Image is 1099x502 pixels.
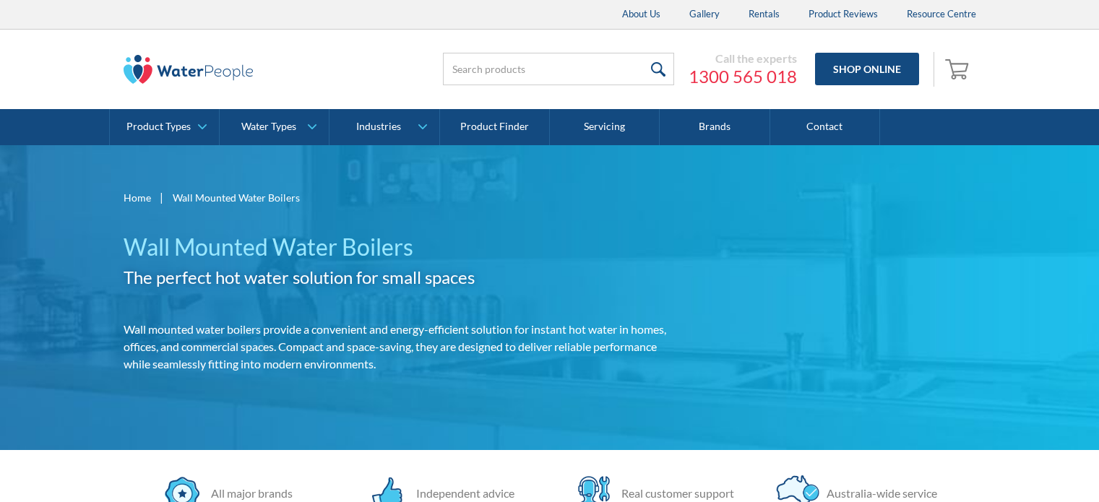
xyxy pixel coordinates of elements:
[689,66,797,87] a: 1300 565 018
[660,109,770,145] a: Brands
[124,55,254,84] img: The Water People
[440,109,550,145] a: Product Finder
[443,53,674,85] input: Search products
[124,264,678,290] h2: The perfect hot water solution for small spaces
[124,321,678,373] p: Wall mounted water boilers provide a convenient and energy-efficient solution for instant hot wat...
[241,121,296,133] div: Water Types
[550,109,660,145] a: Servicing
[689,51,797,66] div: Call the experts
[409,485,514,502] div: Independent advice
[220,109,329,145] a: Water Types
[815,53,919,85] a: Shop Online
[124,190,151,205] a: Home
[941,52,976,87] a: Open empty cart
[204,485,293,502] div: All major brands
[945,57,973,80] img: shopping cart
[819,485,937,502] div: Australia-wide service
[770,109,880,145] a: Contact
[126,121,191,133] div: Product Types
[954,430,1099,502] iframe: podium webchat widget bubble
[158,189,165,206] div: |
[110,109,219,145] a: Product Types
[356,121,401,133] div: Industries
[614,485,734,502] div: Real customer support
[124,230,678,264] h1: Wall Mounted Water Boilers
[173,190,300,205] div: Wall Mounted Water Boilers
[329,109,439,145] a: Industries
